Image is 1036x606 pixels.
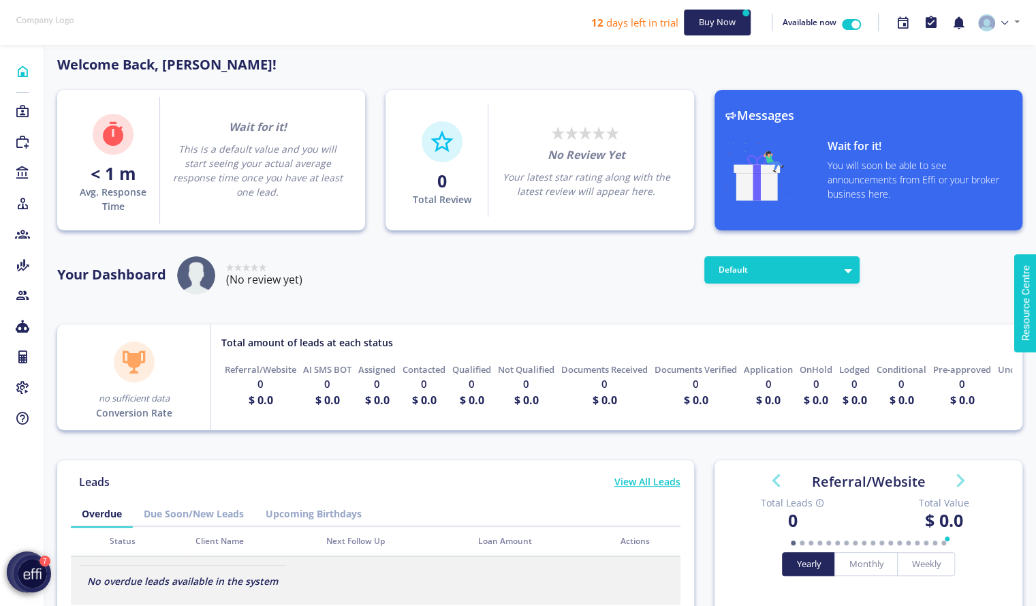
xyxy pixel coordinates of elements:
[843,392,867,408] h4: $ 0.0
[593,392,617,408] h4: $ 0.0
[898,376,905,392] h5: 0
[478,535,604,547] div: Loan Amount
[229,119,287,135] p: Wait for it!
[826,534,831,552] li: Goto slide 5
[437,169,447,192] strong: 0
[71,474,118,490] p: Leads
[91,162,136,185] strong: < 1 m
[888,534,893,552] li: Goto slide 12
[12,3,87,20] span: Resource Centre
[412,392,437,408] h4: $ 0.0
[728,474,1009,490] h3: Referral/Website
[469,376,475,392] h5: 0
[249,392,273,408] h4: $ 0.0
[782,552,835,576] button: yearly
[226,272,302,287] span: (No review yet)
[978,14,995,31] img: svg+xml;base64,PHN2ZyB4bWxucz0iaHR0cDovL3d3dy53My5vcmcvMjAwMC9zdmciIHdpZHRoPSI4MS4zODIiIGhlaWdodD...
[40,556,51,567] div: 7
[835,534,840,552] li: Goto slide 6
[725,140,790,201] img: gift
[133,501,255,526] a: Due Soon/New Leads
[834,552,898,576] button: monthly
[766,376,772,392] h5: 0
[853,534,858,552] li: Goto slide 8
[614,474,680,500] a: View All Leads
[783,16,836,28] span: Available now
[889,496,999,510] span: Total Value
[195,535,310,547] div: Client Name
[827,158,1012,201] p: You will soon be able to see announcements from Effi or your broker business here.
[421,376,427,392] h5: 0
[413,192,471,207] p: Total Review
[655,363,737,376] p: Documents Verified
[71,526,101,556] th: Overdue Icon
[950,392,975,408] h4: $ 0.0
[817,534,822,552] li: Goto slide 4
[170,142,345,199] p: This is a default value and you will start seeing your actual average response time once you have...
[257,376,264,392] h5: 0
[906,534,911,552] li: Goto slide 14
[255,501,373,526] a: Upcoming Birthdays
[221,335,393,350] p: Total amount of leads at each status
[915,534,920,552] li: Goto slide 15
[177,256,215,294] img: user
[365,392,390,408] h4: $ 0.0
[514,392,539,408] h4: $ 0.0
[804,392,828,408] h4: $ 0.0
[827,140,1012,153] h4: Wait for it!
[897,534,902,552] li: Goto slide 13
[358,363,396,376] p: Assigned
[621,535,672,547] div: Actions
[547,147,625,163] p: No Review Yet
[684,392,708,408] h4: $ 0.0
[770,534,967,552] ol: Select a slide to display
[326,535,462,547] div: Next Follow Up
[870,534,875,552] li: Goto slide 10
[57,55,694,75] p: Welcome Back, [PERSON_NAME]!
[897,552,955,576] button: weekly
[606,16,678,29] span: days left in trial
[110,535,179,547] div: Status
[614,474,680,489] p: View All Leads
[498,363,554,376] p: Not Qualified
[374,376,380,392] h5: 0
[809,534,813,552] li: Goto slide 3
[738,510,848,530] h4: 0
[933,363,991,376] p: Pre-approved
[684,10,751,35] button: Buy Now
[14,555,51,592] div: Open Checklist, remaining modules: 7
[452,363,491,376] p: Qualified
[890,392,914,408] h4: $ 0.0
[57,264,166,285] p: Your Dashboard
[71,501,133,526] a: Overdue
[800,534,804,552] li: Goto slide 2
[499,170,674,198] p: Your latest star rating along with the latest review will appear here.
[851,376,858,392] h5: 0
[924,534,928,552] li: Goto slide 16
[744,363,793,376] p: Application
[225,363,296,376] p: Referral/Website
[303,363,351,376] p: AI SMS BOT
[756,392,781,408] h4: $ 0.0
[839,363,870,376] p: Lodged
[813,376,819,392] h5: 0
[844,534,849,552] li: Goto slide 7
[460,392,484,408] h4: $ 0.0
[324,376,330,392] h5: 0
[693,376,699,392] h5: 0
[704,256,860,284] button: Default
[315,392,340,408] h4: $ 0.0
[791,534,796,552] li: Goto slide 1
[959,376,965,392] h5: 0
[561,363,648,376] p: Documents Received
[96,406,172,420] p: Conversion Rate
[738,496,848,510] span: Total Leads
[99,392,170,404] span: no sufficient data
[932,534,937,552] li: Goto slide 17
[87,575,278,588] i: No overdue leads available in the system
[14,555,51,592] button: launcher-image-alternative-text
[862,534,866,552] li: Goto slide 9
[67,185,159,213] p: Avg. Response Time
[889,510,999,530] h4: $ 0.0
[523,376,529,392] h5: 0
